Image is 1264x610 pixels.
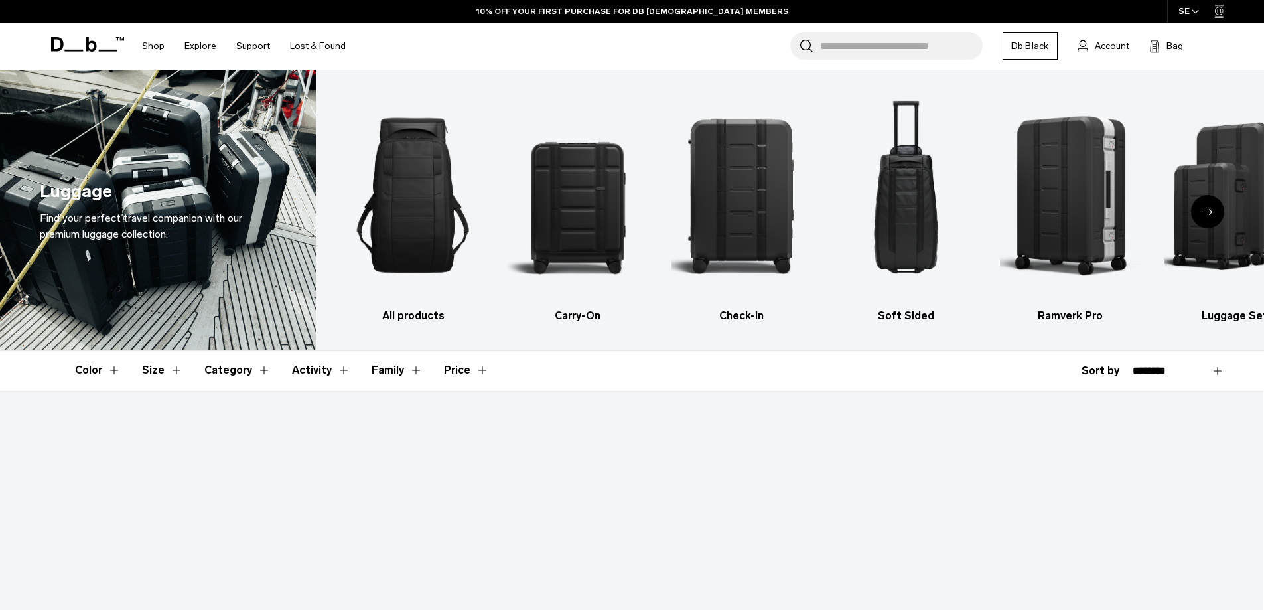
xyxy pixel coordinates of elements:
[507,90,648,301] img: Db
[835,90,977,301] img: Db
[671,308,813,324] h3: Check-In
[204,351,271,390] button: Toggle Filter
[342,90,484,301] img: Db
[476,5,788,17] a: 10% OFF YOUR FIRST PURCHASE FOR DB [DEMOGRAPHIC_DATA] MEMBERS
[507,90,648,324] a: Db Carry-On
[184,23,216,70] a: Explore
[1003,32,1058,60] a: Db Black
[1000,90,1141,301] img: Db
[290,23,346,70] a: Lost & Found
[835,90,977,324] li: 4 / 6
[1000,90,1141,324] li: 5 / 6
[1095,39,1129,53] span: Account
[671,90,813,301] img: Db
[40,212,242,240] span: Find your perfect travel companion with our premium luggage collection.
[1191,195,1224,228] div: Next slide
[1166,39,1183,53] span: Bag
[507,90,648,324] li: 2 / 6
[142,23,165,70] a: Shop
[671,90,813,324] a: Db Check-In
[142,351,183,390] button: Toggle Filter
[835,308,977,324] h3: Soft Sided
[671,90,813,324] li: 3 / 6
[507,308,648,324] h3: Carry-On
[444,351,489,390] button: Toggle Price
[342,90,484,324] a: Db All products
[40,178,112,205] h1: Luggage
[75,351,121,390] button: Toggle Filter
[236,23,270,70] a: Support
[1149,38,1183,54] button: Bag
[1000,308,1141,324] h3: Ramverk Pro
[835,90,977,324] a: Db Soft Sided
[1078,38,1129,54] a: Account
[1000,90,1141,324] a: Db Ramverk Pro
[342,308,484,324] h3: All products
[342,90,484,324] li: 1 / 6
[132,23,356,70] nav: Main Navigation
[372,351,423,390] button: Toggle Filter
[292,351,350,390] button: Toggle Filter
